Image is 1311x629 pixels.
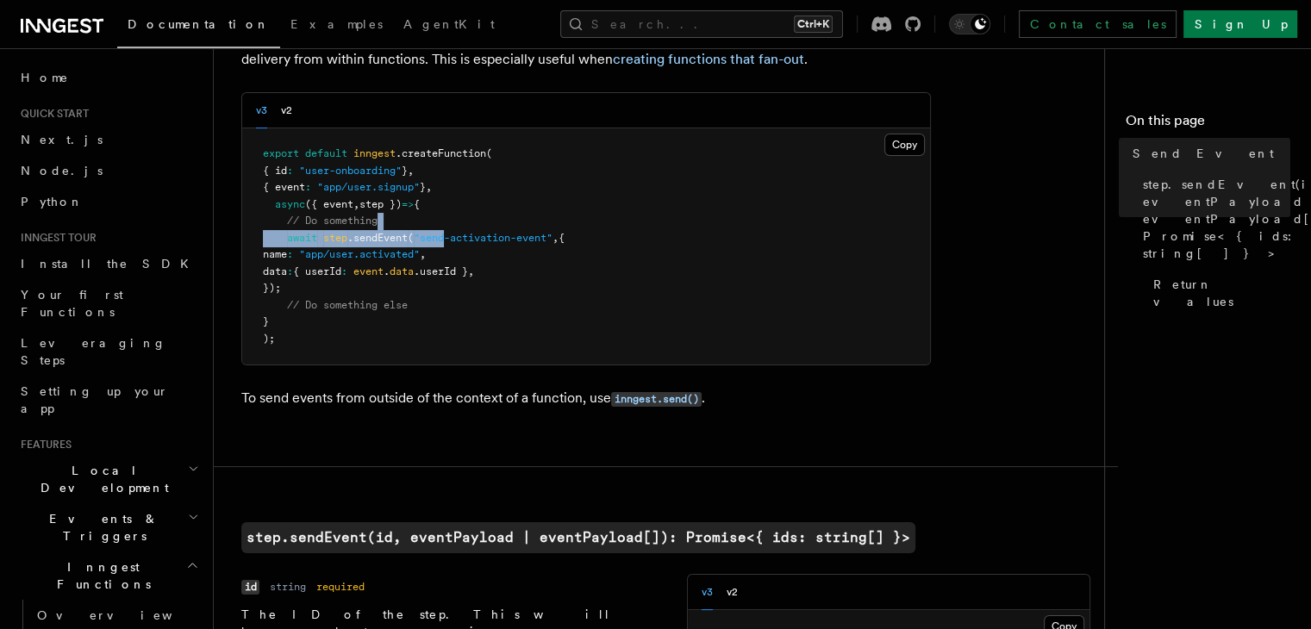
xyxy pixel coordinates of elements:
span: Home [21,69,69,86]
a: Home [14,62,203,93]
a: creating functions that fan-out [613,51,804,67]
p: To send events from outside of the context of a function, use . [241,386,931,411]
span: . [384,265,390,277]
button: v2 [281,93,292,128]
span: : [287,165,293,177]
span: : [287,265,293,277]
span: ( [408,232,414,244]
span: "app/user.activated" [299,248,420,260]
span: } [402,165,408,177]
button: Events & Triggers [14,503,203,551]
a: Return values [1146,269,1290,317]
span: , [552,232,559,244]
code: inngest.send() [611,392,702,407]
span: name [263,248,287,260]
span: }); [263,282,281,294]
button: Copy [884,134,925,156]
dd: string [270,580,306,594]
code: id [241,580,259,595]
button: Toggle dark mode [949,14,990,34]
a: step.sendEvent(id, eventPayload | eventPayload[]): Promise<{ ids: string[] }> [1136,169,1290,269]
span: Events & Triggers [14,510,188,545]
span: Your first Functions [21,288,123,319]
button: v2 [727,575,738,610]
span: Send Event [1133,145,1274,162]
span: Setting up your app [21,384,169,415]
span: Inngest tour [14,231,97,245]
a: Contact sales [1019,10,1177,38]
button: v3 [256,93,267,128]
a: step.sendEvent(id, eventPayload | eventPayload[]): Promise<{ ids: string[] }> [241,522,915,553]
a: Install the SDK [14,248,203,279]
span: Quick start [14,107,89,121]
span: , [420,248,426,260]
span: { [559,232,565,244]
span: : [341,265,347,277]
span: inngest [353,147,396,159]
span: event [353,265,384,277]
span: async [275,198,305,210]
span: "user-onboarding" [299,165,402,177]
span: // Do something else [287,299,408,311]
span: Next.js [21,133,103,146]
span: export [263,147,299,159]
span: step [323,232,347,244]
span: AgentKit [403,17,495,31]
span: Python [21,195,84,209]
a: Sign Up [1183,10,1297,38]
span: .sendEvent [347,232,408,244]
a: Your first Functions [14,279,203,327]
a: Python [14,186,203,217]
span: .createFunction [396,147,486,159]
span: Node.js [21,164,103,177]
span: , [468,265,474,277]
span: ); [263,333,275,345]
a: Leveraging Steps [14,327,203,376]
span: Leveraging Steps [21,336,166,367]
span: Features [14,438,72,452]
span: Install the SDK [21,257,199,271]
dd: required [316,580,365,594]
a: Setting up your app [14,376,203,424]
span: Overview [37,608,215,622]
button: Search...Ctrl+K [560,10,843,38]
span: { event [263,181,305,193]
span: } [263,315,269,327]
span: Inngest Functions [14,558,186,593]
span: Documentation [128,17,270,31]
a: inngest.send() [611,389,702,406]
button: Local Development [14,455,203,503]
a: Node.js [14,155,203,186]
span: { [414,198,420,210]
span: , [426,181,432,193]
span: : [287,248,293,260]
span: , [353,198,359,210]
button: v3 [702,575,713,610]
span: default [305,147,347,159]
h4: On this page [1126,110,1290,138]
span: "send-activation-event" [414,232,552,244]
a: Next.js [14,124,203,155]
span: "app/user.signup" [317,181,420,193]
span: data [390,265,414,277]
span: ( [486,147,492,159]
span: await [287,232,317,244]
span: step }) [359,198,402,210]
button: Inngest Functions [14,551,203,600]
span: => [402,198,414,210]
a: AgentKit [393,5,505,47]
span: Return values [1153,276,1290,310]
span: : [305,181,311,193]
span: .userId } [414,265,468,277]
span: ({ event [305,198,353,210]
span: , [408,165,414,177]
span: // Do something [287,215,378,227]
span: { userId [293,265,341,277]
span: Local Development [14,462,188,496]
kbd: Ctrl+K [794,16,833,33]
span: } [420,181,426,193]
a: Send Event [1126,138,1290,169]
span: data [263,265,287,277]
a: Examples [280,5,393,47]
